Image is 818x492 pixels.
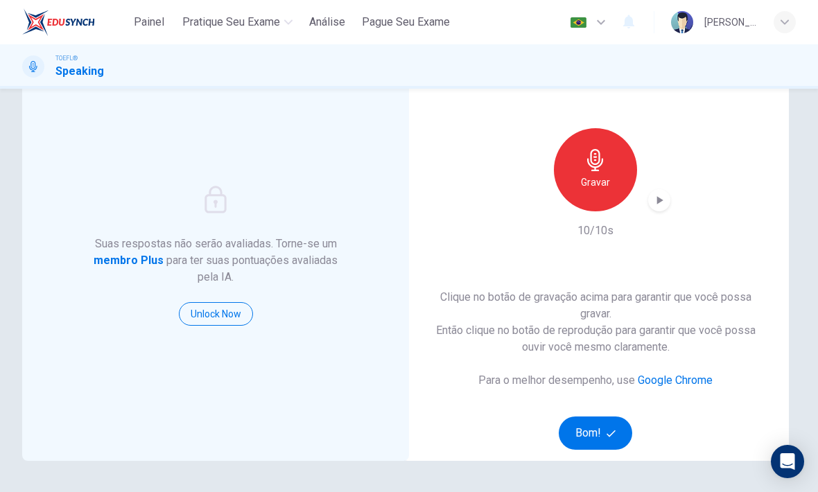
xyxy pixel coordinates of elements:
[304,10,351,35] button: Análise
[94,254,164,267] strong: membro Plus
[55,53,78,63] span: TOEFL®
[182,14,280,30] span: Pratique seu exame
[424,289,767,355] h6: Clique no botão de gravação acima para garantir que você possa gravar. Então clique no botão de r...
[577,222,613,239] h6: 10/10s
[581,174,610,191] h6: Gravar
[127,10,171,35] button: Painel
[177,10,298,35] button: Pratique seu exame
[22,8,127,36] a: EduSynch logo
[179,302,253,326] button: Unlock Now
[671,11,693,33] img: Profile picture
[638,374,713,387] a: Google Chrome
[134,14,164,30] span: Painel
[55,63,104,80] h1: Speaking
[554,128,637,211] button: Gravar
[771,445,804,478] div: Open Intercom Messenger
[309,14,345,30] span: Análise
[356,10,455,35] button: Pague Seu Exame
[478,372,713,389] h6: Para o melhor desempenho, use
[570,17,587,28] img: pt
[91,236,341,285] h6: Suas respostas não serão avaliadas. Torne-se um para ter suas pontuações avaliadas pela IA.
[362,14,450,30] span: Pague Seu Exame
[22,8,95,36] img: EduSynch logo
[704,14,757,30] div: [PERSON_NAME]
[559,416,633,450] button: Bom!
